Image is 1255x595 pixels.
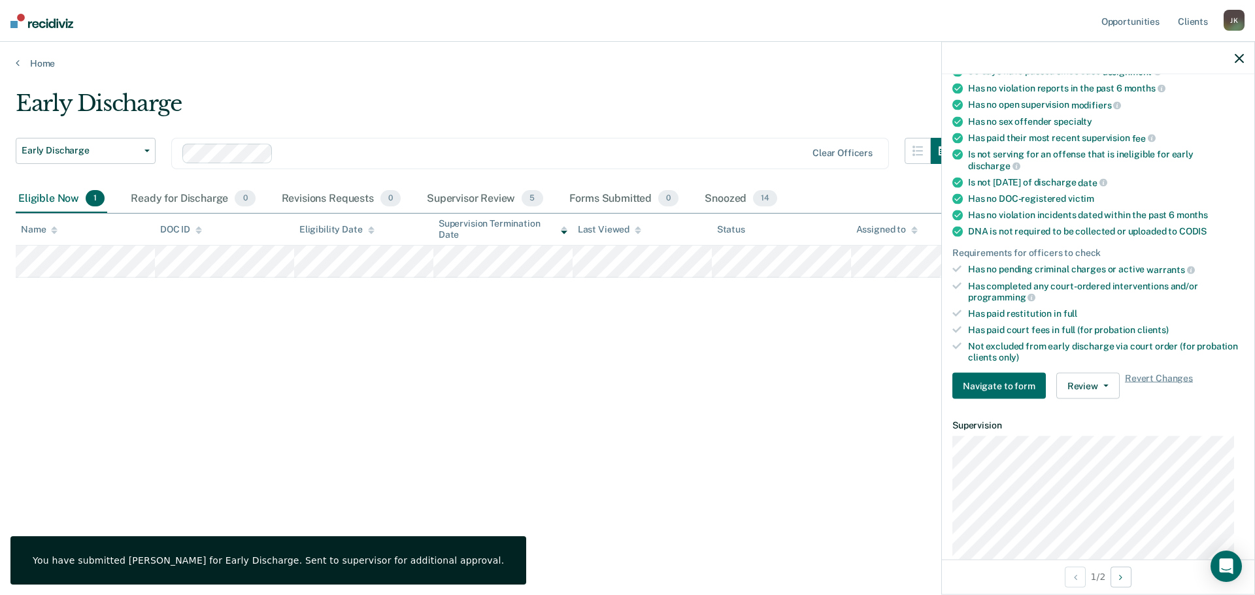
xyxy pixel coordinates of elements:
[1054,116,1092,126] span: specialty
[968,210,1244,221] div: Has no violation incidents dated within the past 6
[16,185,107,214] div: Eligible Now
[1111,566,1131,587] button: Next Opportunity
[1137,324,1169,334] span: clients)
[952,420,1244,431] dt: Supervision
[968,324,1244,335] div: Has paid court fees in full (for probation
[968,340,1244,362] div: Not excluded from early discharge via court order (for probation clients
[299,224,375,235] div: Eligibility Date
[1065,566,1086,587] button: Previous Opportunity
[1056,373,1120,399] button: Review
[235,190,255,207] span: 0
[717,224,745,235] div: Status
[1179,226,1207,236] span: CODIS
[424,185,546,214] div: Supervisor Review
[10,14,73,28] img: Recidiviz
[16,57,1239,69] a: Home
[968,160,1020,170] span: discharge
[856,224,918,235] div: Assigned to
[1125,373,1193,399] span: Revert Changes
[439,218,567,240] div: Supervision Termination Date
[968,82,1244,94] div: Has no violation reports in the past 6
[1211,551,1242,582] div: Open Intercom Messenger
[380,190,401,207] span: 0
[1068,193,1094,204] span: victim
[968,264,1244,276] div: Has no pending criminal charges or active
[1132,133,1156,143] span: fee
[1124,83,1165,93] span: months
[522,190,543,207] span: 5
[968,308,1244,319] div: Has paid restitution in
[1078,177,1107,187] span: date
[33,555,504,566] div: You have submitted [PERSON_NAME] for Early Discharge. Sent to supervisor for additional approval.
[16,90,957,127] div: Early Discharge
[968,149,1244,171] div: Is not serving for an offense that is ineligible for early
[1224,10,1245,31] div: J K
[968,292,1035,302] span: programming
[968,116,1244,127] div: Has no sex offender
[702,185,780,214] div: Snoozed
[22,145,139,156] span: Early Discharge
[578,224,641,235] div: Last Viewed
[968,280,1244,302] div: Has completed any court-ordered interventions and/or
[1063,308,1077,319] span: full
[21,224,58,235] div: Name
[968,226,1244,237] div: DNA is not required to be collected or uploaded to
[753,190,777,207] span: 14
[968,176,1244,188] div: Is not [DATE] of discharge
[952,373,1046,399] button: Navigate to form
[658,190,678,207] span: 0
[567,185,682,214] div: Forms Submitted
[128,185,258,214] div: Ready for Discharge
[1177,210,1208,220] span: months
[279,185,403,214] div: Revisions Requests
[999,351,1019,362] span: only)
[968,193,1244,204] div: Has no DOC-registered
[952,248,1244,259] div: Requirements for officers to check
[952,373,1051,399] a: Navigate to form link
[86,190,105,207] span: 1
[1146,264,1195,274] span: warrants
[968,99,1244,111] div: Has no open supervision
[160,224,202,235] div: DOC ID
[812,148,873,159] div: Clear officers
[942,559,1254,594] div: 1 / 2
[968,132,1244,144] div: Has paid their most recent supervision
[1071,99,1122,110] span: modifiers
